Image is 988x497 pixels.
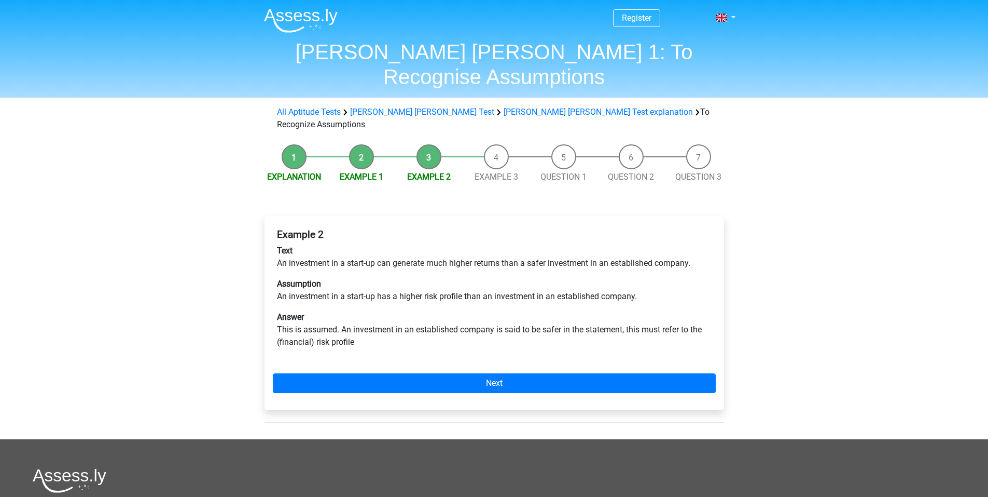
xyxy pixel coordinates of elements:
a: Question 2 [608,172,654,182]
p: An investment in a start-up can generate much higher returns than a safer investment in an establ... [277,245,712,270]
a: Question 1 [540,172,587,182]
h1: [PERSON_NAME] [PERSON_NAME] 1: To Recognise Assumptions [256,39,733,89]
a: Next [273,373,716,393]
p: This is assumed. An investment in an established company is said to be safer in the statement, th... [277,311,712,348]
a: [PERSON_NAME] [PERSON_NAME] Test explanation [504,107,693,117]
a: Example 3 [475,172,518,182]
img: Assessly [264,8,338,33]
img: Assessly logo [33,468,106,493]
a: Explanation [267,172,321,182]
p: An investment in a start-up has a higher risk profile than an investment in an established company. [277,278,712,303]
a: Question 3 [675,172,721,182]
b: Answer [277,312,304,322]
a: [PERSON_NAME] [PERSON_NAME] Test [350,107,494,117]
a: All Aptitude Tests [277,107,341,117]
a: Example 2 [407,172,451,182]
a: Register [622,13,651,23]
a: Example 1 [340,172,383,182]
b: Example 2 [277,229,324,240]
b: Assumption [277,279,321,289]
b: Text [277,246,293,256]
div: To Recognize Assumptions [273,106,716,131]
